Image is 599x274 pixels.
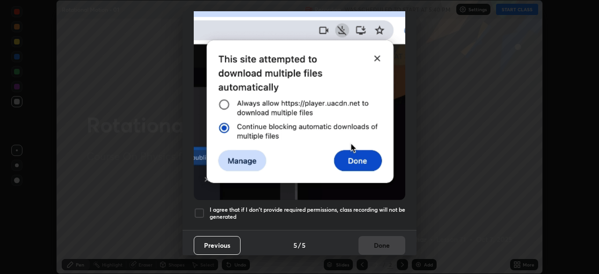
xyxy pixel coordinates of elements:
[293,240,297,250] h4: 5
[210,206,405,221] h5: I agree that if I don't provide required permissions, class recording will not be generated
[194,236,241,255] button: Previous
[302,240,306,250] h4: 5
[298,240,301,250] h4: /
